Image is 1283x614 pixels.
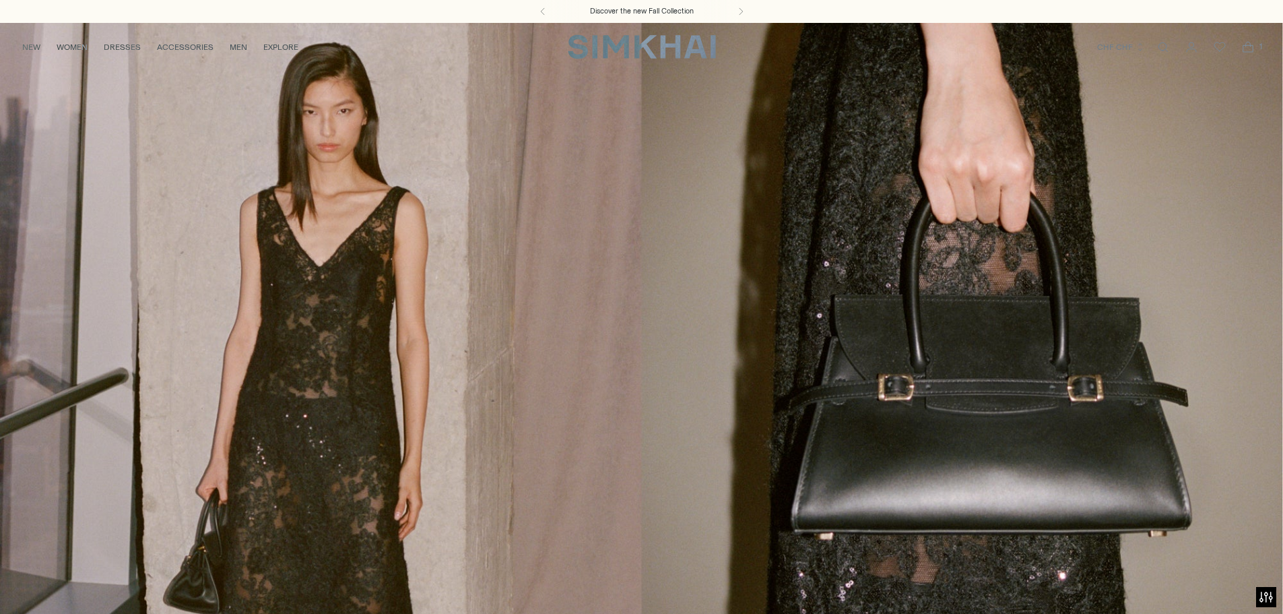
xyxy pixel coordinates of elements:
[1178,34,1205,61] a: Go to the account page
[157,32,213,62] a: ACCESSORIES
[104,32,141,62] a: DRESSES
[1097,32,1145,62] button: CHF CHF
[1206,34,1233,61] a: Wishlist
[230,32,247,62] a: MEN
[590,6,694,17] a: Discover the new Fall Collection
[22,32,40,62] a: NEW
[1255,40,1267,53] span: 1
[57,32,88,62] a: WOMEN
[1235,34,1261,61] a: Open cart modal
[1150,34,1177,61] a: Open search modal
[263,32,298,62] a: EXPLORE
[568,34,716,60] a: SIMKHAI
